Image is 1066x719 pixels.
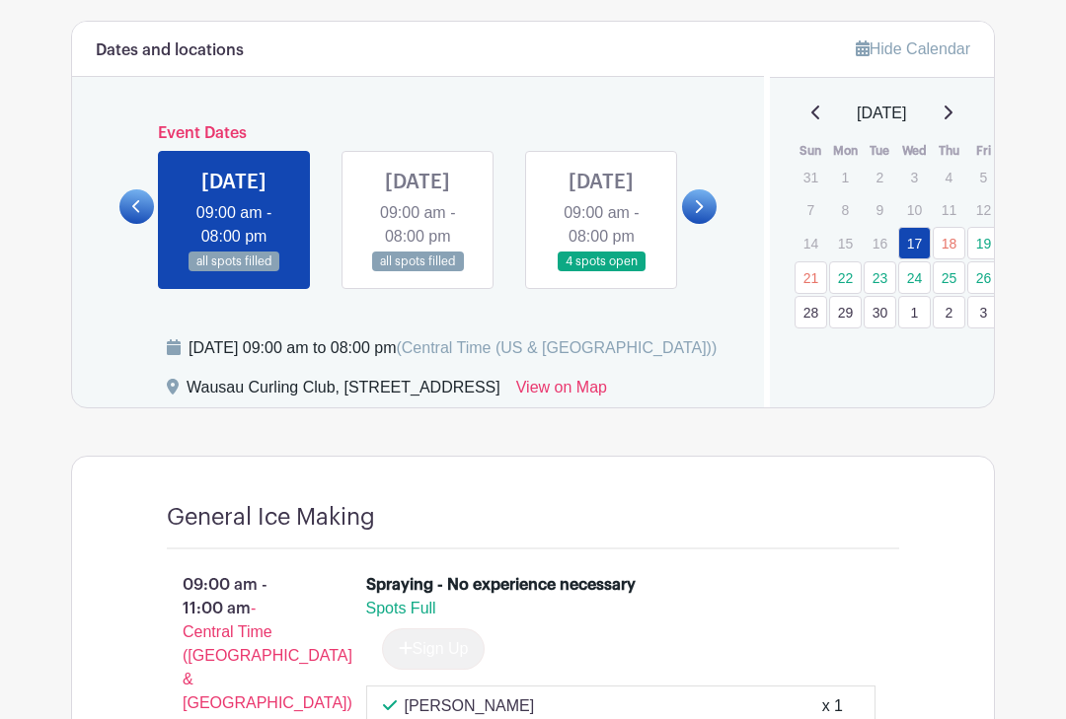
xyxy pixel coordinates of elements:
h4: General Ice Making [167,504,375,532]
p: 31 [795,162,827,192]
p: 7 [795,194,827,225]
p: 10 [898,194,931,225]
p: 8 [829,194,862,225]
h6: Event Dates [154,124,682,143]
a: 25 [933,261,965,294]
h6: Dates and locations [96,41,244,60]
th: Sun [794,141,828,161]
a: 1 [898,296,931,328]
a: 26 [967,261,1000,294]
span: (Central Time (US & [GEOGRAPHIC_DATA])) [396,339,717,356]
p: 2 [864,162,896,192]
span: Spots Full [366,600,436,616]
p: 12 [967,194,1000,225]
th: Fri [966,141,1001,161]
a: 29 [829,296,862,328]
th: Tue [863,141,897,161]
div: Spraying - No experience necessary [366,573,636,597]
div: x 1 [822,694,843,718]
a: 17 [898,227,931,259]
p: 9 [864,194,896,225]
p: 11 [933,194,965,225]
p: 16 [864,228,896,258]
a: View on Map [516,376,607,407]
p: 3 [898,162,931,192]
a: 3 [967,296,1000,328]
a: 2 [933,296,965,328]
a: 28 [795,296,827,328]
th: Mon [828,141,863,161]
div: [DATE] 09:00 am to 08:00 pm [189,336,717,360]
a: 21 [795,261,827,294]
span: [DATE] [857,102,906,125]
span: - Central Time ([GEOGRAPHIC_DATA] & [GEOGRAPHIC_DATA]) [183,600,352,711]
a: 19 [967,227,1000,259]
p: 14 [795,228,827,258]
p: 5 [967,162,1000,192]
a: 23 [864,261,896,294]
a: 30 [864,296,896,328]
th: Wed [897,141,932,161]
p: 15 [829,228,862,258]
p: 1 [829,162,862,192]
a: 24 [898,261,931,294]
p: 4 [933,162,965,192]
a: Hide Calendar [856,40,970,57]
div: Wausau Curling Club, [STREET_ADDRESS] [187,376,500,407]
a: 22 [829,261,862,294]
a: 18 [933,227,965,259]
th: Thu [932,141,966,161]
p: [PERSON_NAME] [405,694,535,718]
